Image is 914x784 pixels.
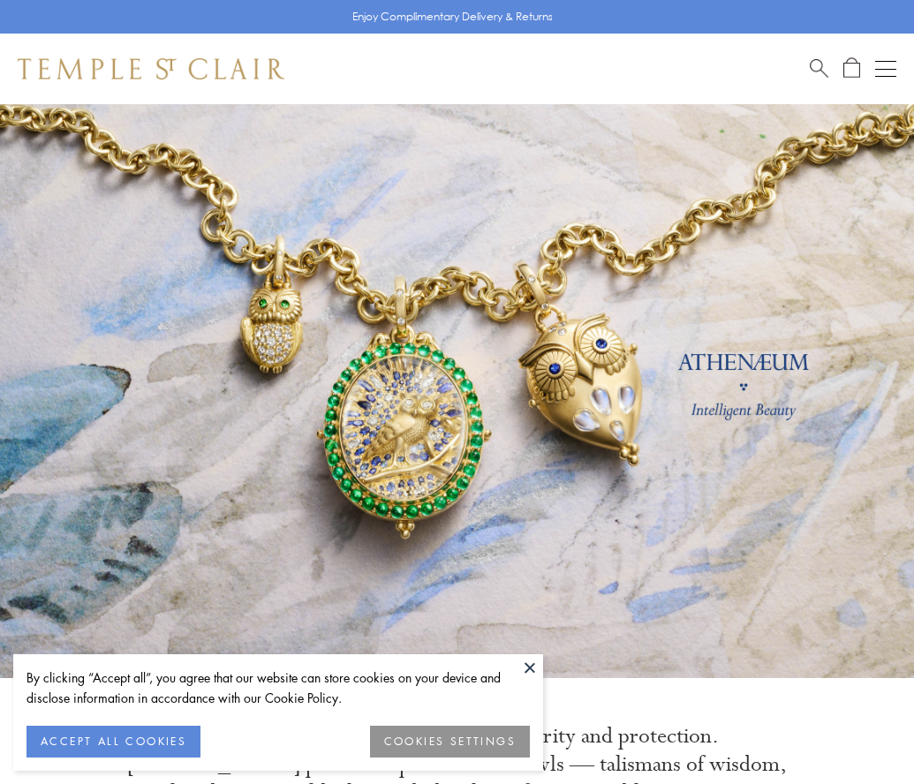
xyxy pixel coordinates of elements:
[875,58,896,79] button: Open navigation
[843,57,860,79] a: Open Shopping Bag
[370,726,530,758] button: COOKIES SETTINGS
[26,726,200,758] button: ACCEPT ALL COOKIES
[18,58,284,79] img: Temple St. Clair
[810,57,828,79] a: Search
[352,8,553,26] p: Enjoy Complimentary Delivery & Returns
[26,667,530,708] div: By clicking “Accept all”, you agree that our website can store cookies on your device and disclos...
